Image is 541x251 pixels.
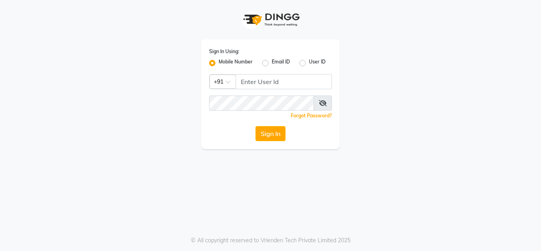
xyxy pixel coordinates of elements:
label: Sign In Using: [209,48,239,55]
input: Username [236,74,332,89]
label: Email ID [272,58,290,68]
button: Sign In [255,126,286,141]
img: logo1.svg [239,8,302,31]
a: Forgot Password? [291,113,332,119]
label: User ID [309,58,326,68]
label: Mobile Number [219,58,253,68]
input: Username [209,96,314,111]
